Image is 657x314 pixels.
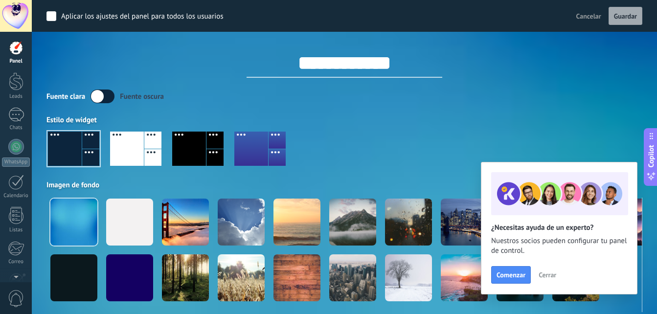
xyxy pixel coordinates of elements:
div: Chats [2,125,30,131]
div: Correo [2,259,30,265]
div: Listas [2,227,30,233]
button: Comenzar [491,266,531,284]
div: Estilo de widget [46,115,642,125]
span: Comenzar [497,271,525,278]
span: Cancelar [576,12,601,21]
button: Cerrar [534,268,561,282]
div: Imagen de fondo [46,180,642,190]
div: Panel [2,58,30,65]
div: Leads [2,93,30,100]
span: Guardar [614,13,637,20]
span: Copilot [646,145,656,168]
h2: ¿Necesitas ayuda de un experto? [491,223,627,232]
div: Aplicar los ajustes del panel para todos los usuarios [61,12,224,22]
div: Calendario [2,193,30,199]
span: Nuestros socios pueden configurar tu panel de control. [491,236,627,256]
div: WhatsApp [2,157,30,167]
div: Fuente oscura [120,92,164,101]
span: Cerrar [539,271,556,278]
div: Fuente clara [46,92,85,101]
button: Guardar [609,7,642,25]
button: Cancelar [572,9,605,23]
